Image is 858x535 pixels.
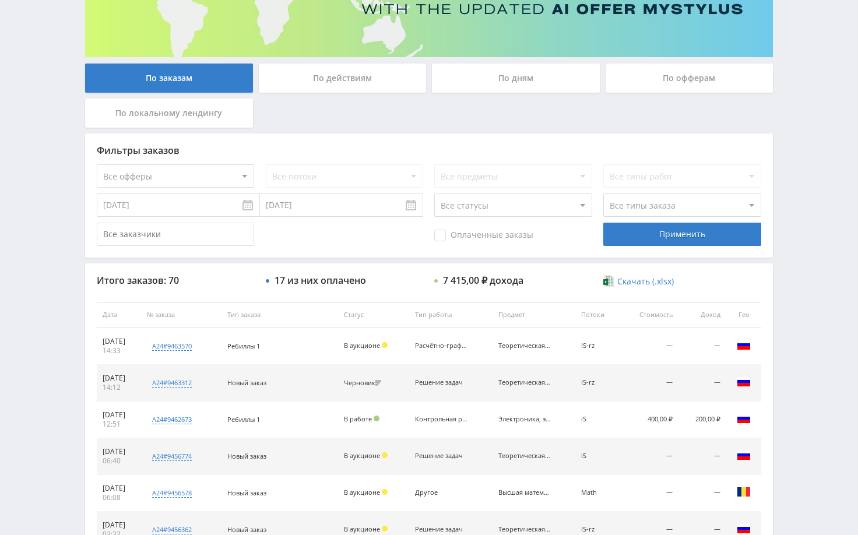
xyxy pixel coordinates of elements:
div: Теоретическая механика [498,452,551,460]
span: Новый заказ [227,525,266,534]
div: Решение задач [415,379,467,386]
div: [DATE] [103,410,135,420]
th: № заказа [141,302,221,328]
span: В аукционе [344,341,380,350]
div: [DATE] [103,374,135,383]
img: rou.png [737,485,751,499]
div: Решение задач [415,526,467,533]
div: 06:08 [103,493,135,502]
div: IS-rz [581,526,615,533]
span: Ребиллы 1 [227,415,260,424]
img: rus.png [737,338,751,352]
div: 14:33 [103,346,135,356]
td: — [678,365,726,402]
div: Расчётно-графическая работа (РГР) [415,342,467,350]
span: Новый заказ [227,488,266,497]
div: По локальному лендингу [85,98,253,128]
img: rus.png [737,448,751,462]
div: Применить [603,223,761,246]
span: Новый заказ [227,452,266,460]
td: — [621,365,679,402]
th: Предмет [493,302,575,328]
div: Math [581,489,615,497]
span: В работе [344,414,372,423]
td: — [621,475,679,512]
div: iS [581,452,615,460]
div: Теоретическая механика [498,379,551,386]
div: Черновик [344,379,384,387]
div: a24#9456362 [152,525,192,534]
td: — [678,328,726,365]
div: IS-rz [581,342,615,350]
div: Контрольная работа [415,416,467,423]
div: Высшая математика [498,489,551,497]
span: Холд [382,342,388,348]
div: По действиям [259,64,427,93]
span: Подтвержден [374,416,379,421]
div: [DATE] [103,520,135,530]
span: Холд [382,452,388,458]
td: — [621,328,679,365]
span: Холд [382,489,388,495]
td: — [678,438,726,475]
div: По дням [432,64,600,93]
span: Оплаченные заказы [434,230,533,241]
div: 12:51 [103,420,135,429]
th: Доход [678,302,726,328]
div: [DATE] [103,447,135,456]
td: — [621,438,679,475]
span: Холд [382,526,388,532]
div: Другое [415,489,467,497]
div: 14:12 [103,383,135,392]
span: В аукционе [344,488,380,497]
div: [DATE] [103,484,135,493]
span: Скачать (.xlsx) [617,277,674,286]
th: Гео [726,302,761,328]
input: Все заказчики [97,223,254,246]
div: 7 415,00 ₽ дохода [443,275,523,286]
span: В аукционе [344,525,380,533]
th: Тип заказа [221,302,338,328]
td: — [678,475,726,512]
div: iS [581,416,615,423]
a: Скачать (.xlsx) [603,276,673,287]
th: Стоимость [621,302,679,328]
div: По офферам [606,64,773,93]
th: Дата [97,302,141,328]
div: Теоретическая механика [498,526,551,533]
span: Новый заказ [227,378,266,387]
td: 400,00 ₽ [621,402,679,438]
div: a24#9463570 [152,342,192,351]
div: 06:40 [103,456,135,466]
div: По заказам [85,64,253,93]
img: xlsx [603,275,613,287]
span: В аукционе [344,451,380,460]
div: a24#9462673 [152,415,192,424]
div: Решение задач [415,452,467,460]
th: Статус [338,302,410,328]
div: a24#9456578 [152,488,192,498]
div: [DATE] [103,337,135,346]
div: a24#9456774 [152,452,192,461]
th: Потоки [575,302,621,328]
img: rus.png [737,375,751,389]
td: 200,00 ₽ [678,402,726,438]
div: 17 из них оплачено [275,275,366,286]
div: Теоретическая механика [498,342,551,350]
div: Итого заказов: 70 [97,275,254,286]
span: Ребиллы 1 [227,342,260,350]
th: Тип работы [409,302,492,328]
div: Электроника, электротехника, радиотехника [498,416,551,423]
img: rus.png [737,411,751,425]
div: IS-rz [581,379,615,386]
div: a24#9463312 [152,378,192,388]
div: Фильтры заказов [97,145,761,156]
